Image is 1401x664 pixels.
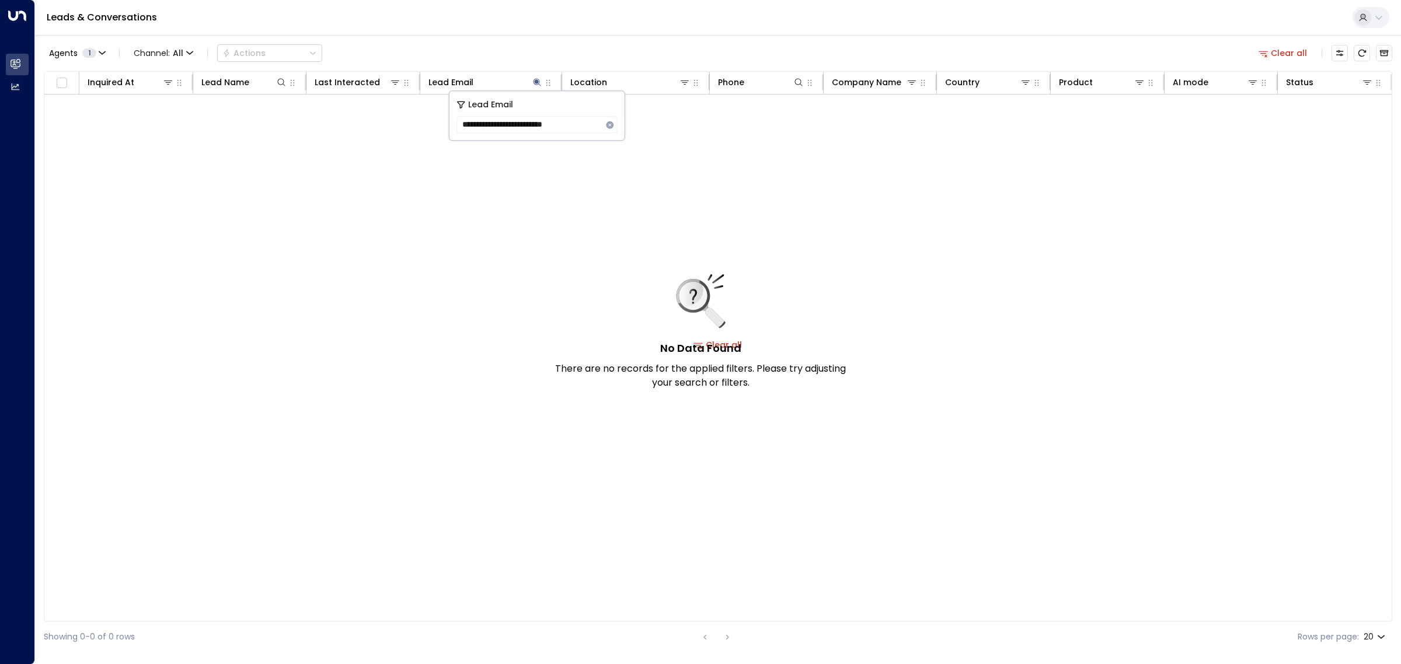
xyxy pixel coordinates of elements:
[1254,45,1312,61] button: Clear all
[1332,45,1348,61] button: Customize
[217,44,322,62] button: Actions
[832,75,918,89] div: Company Name
[44,631,135,643] div: Showing 0-0 of 0 rows
[315,75,401,89] div: Last Interacted
[1059,75,1093,89] div: Product
[570,75,607,89] div: Location
[660,340,741,356] h5: No Data Found
[217,44,322,62] div: Button group with a nested menu
[129,45,198,61] button: Channel:All
[88,75,134,89] div: Inquired At
[222,48,266,58] div: Actions
[1173,75,1208,89] div: AI mode
[82,48,96,58] span: 1
[718,75,804,89] div: Phone
[47,11,157,24] a: Leads & Conversations
[1376,45,1392,61] button: Archived Leads
[428,75,473,89] div: Lead Email
[945,75,980,89] div: Country
[570,75,691,89] div: Location
[49,49,78,57] span: Agents
[201,75,288,89] div: Lead Name
[44,45,110,61] button: Agents1
[1298,631,1359,643] label: Rows per page:
[555,362,846,390] p: There are no records for the applied filters. Please try adjusting your search or filters.
[315,75,380,89] div: Last Interacted
[1059,75,1145,89] div: Product
[428,75,543,89] div: Lead Email
[945,75,1031,89] div: Country
[1173,75,1259,89] div: AI mode
[1286,75,1373,89] div: Status
[54,76,69,90] span: Toggle select all
[129,45,198,61] span: Channel:
[1364,628,1388,645] div: 20
[718,75,744,89] div: Phone
[173,48,183,58] span: All
[832,75,901,89] div: Company Name
[88,75,174,89] div: Inquired At
[468,98,513,111] span: Lead Email
[698,630,735,644] nav: pagination navigation
[201,75,249,89] div: Lead Name
[1354,45,1370,61] span: Refresh
[1286,75,1313,89] div: Status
